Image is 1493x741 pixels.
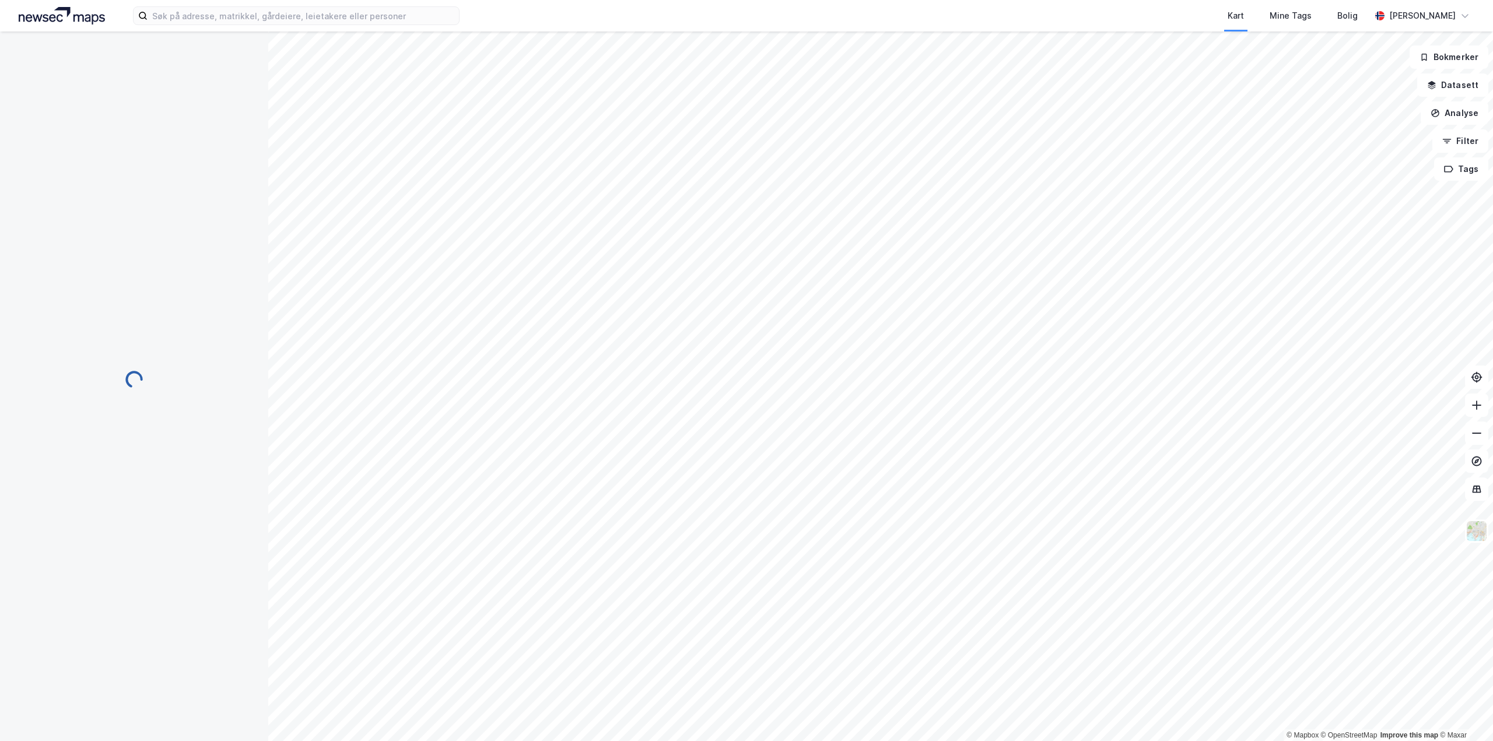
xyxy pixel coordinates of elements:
div: Bolig [1337,9,1358,23]
iframe: Chat Widget [1435,685,1493,741]
button: Datasett [1417,73,1488,97]
button: Tags [1434,157,1488,181]
div: Kontrollprogram for chat [1435,685,1493,741]
img: Z [1466,520,1488,542]
button: Filter [1432,129,1488,153]
button: Bokmerker [1410,45,1488,69]
div: [PERSON_NAME] [1389,9,1456,23]
a: OpenStreetMap [1321,731,1378,739]
img: spinner.a6d8c91a73a9ac5275cf975e30b51cfb.svg [125,370,143,389]
input: Søk på adresse, matrikkel, gårdeiere, leietakere eller personer [148,7,459,24]
div: Mine Tags [1270,9,1312,23]
button: Analyse [1421,101,1488,125]
a: Improve this map [1380,731,1438,739]
div: Kart [1228,9,1244,23]
a: Mapbox [1287,731,1319,739]
img: logo.a4113a55bc3d86da70a041830d287a7e.svg [19,7,105,24]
